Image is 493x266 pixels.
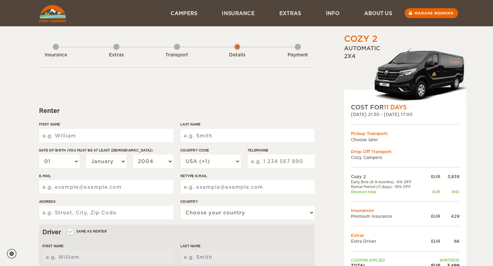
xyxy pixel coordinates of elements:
[39,180,173,194] input: e.g. example@example.com
[344,33,377,45] div: Cozy 2
[279,52,317,58] div: Payment
[42,243,173,249] label: First Name
[351,238,425,244] td: Extra Driver
[39,148,173,153] label: Date of birth (You must be at least [DEMOGRAPHIC_DATA])
[351,137,459,143] td: Choose later
[98,52,135,58] div: Extras
[351,208,459,213] td: Insurances
[39,173,173,178] label: E-mail
[440,174,459,179] div: 3,839
[344,45,466,103] div: Automatic 2x4
[440,238,459,244] div: 66
[39,107,315,115] div: Renter
[351,131,459,136] div: Pickup Transport:
[351,111,459,117] div: [DATE] 21:30 - [DATE] 17:00
[351,184,425,189] td: Rental Period (11 days): -16% OFF
[180,148,241,153] label: Country Code
[218,52,256,58] div: Details
[248,148,315,153] label: Telephone
[180,250,311,264] input: e.g. Smith
[351,258,425,263] td: Coupon applied
[384,104,407,111] span: 11 Days
[180,129,315,143] input: e.g. Smith
[440,213,459,219] div: 429
[39,199,173,204] label: Address
[248,155,315,168] input: e.g. 1 234 567 890
[351,174,425,179] td: Cozy 2
[425,213,440,219] div: EUR
[351,179,425,184] td: Early Bird (6-9 months): -6% OFF
[440,189,459,194] div: -845
[39,129,173,143] input: e.g. William
[425,238,440,244] div: EUR
[180,173,315,178] label: Retype E-mail
[37,52,75,58] div: Insurance
[39,206,173,220] input: e.g. Street, City, Zip Code
[68,230,72,235] input: Same as renter
[158,52,196,58] div: Transport
[351,103,459,111] div: COST FOR
[39,5,66,22] img: Cozy Campers
[180,243,311,249] label: Last Name
[371,47,466,103] img: Langur-m-c-logo-2.png
[42,228,311,236] div: Driver
[180,180,315,194] input: e.g. example@example.com
[351,155,459,160] td: Cozy Campers
[39,122,173,127] label: First Name
[7,249,21,258] a: Cookie settings
[180,199,315,204] label: Country
[351,149,459,155] div: Drop Off Transport:
[180,122,315,127] label: Last Name
[425,258,459,263] td: WINTER25
[405,8,458,18] a: Manage booking
[68,228,107,235] label: Same as renter
[425,189,440,194] div: EUR
[425,174,440,179] div: EUR
[42,250,173,264] input: e.g. William
[351,232,459,238] td: Extras
[351,213,425,219] td: Premium Insurance
[351,189,425,194] td: Discount total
